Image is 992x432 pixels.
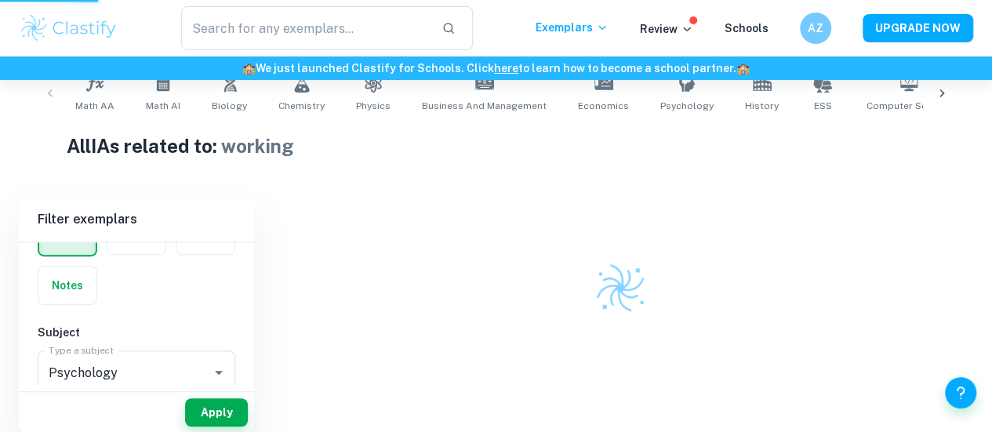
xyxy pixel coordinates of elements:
span: Computer Science [867,99,951,113]
span: Business and Management [422,99,547,113]
button: AZ [800,13,831,44]
button: Apply [185,398,248,427]
label: Type a subject [49,343,114,357]
span: Physics [356,99,391,113]
p: Review [640,20,693,38]
img: Clastify logo [589,257,650,318]
img: Clastify logo [19,13,118,44]
button: Help and Feedback [945,377,976,408]
h6: We just launched Clastify for Schools. Click to learn how to become a school partner. [3,60,989,77]
input: Search for any exemplars... [181,6,429,50]
a: here [494,62,518,74]
h1: All IAs related to: [67,132,925,160]
a: Schools [725,22,769,34]
span: Math AA [75,99,114,113]
h6: AZ [807,20,825,37]
span: ESS [814,99,832,113]
button: Notes [38,267,96,304]
span: Math AI [146,99,180,113]
span: working [221,135,294,157]
button: UPGRADE NOW [863,14,973,42]
span: Psychology [660,99,714,113]
h6: Filter exemplars [19,198,254,241]
span: Economics [578,99,629,113]
button: Open [208,361,230,383]
span: History [745,99,779,113]
span: 🏫 [736,62,750,74]
span: Chemistry [278,99,325,113]
p: Exemplars [536,19,609,36]
span: 🏫 [242,62,256,74]
h6: Subject [38,324,235,341]
span: Biology [212,99,247,113]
